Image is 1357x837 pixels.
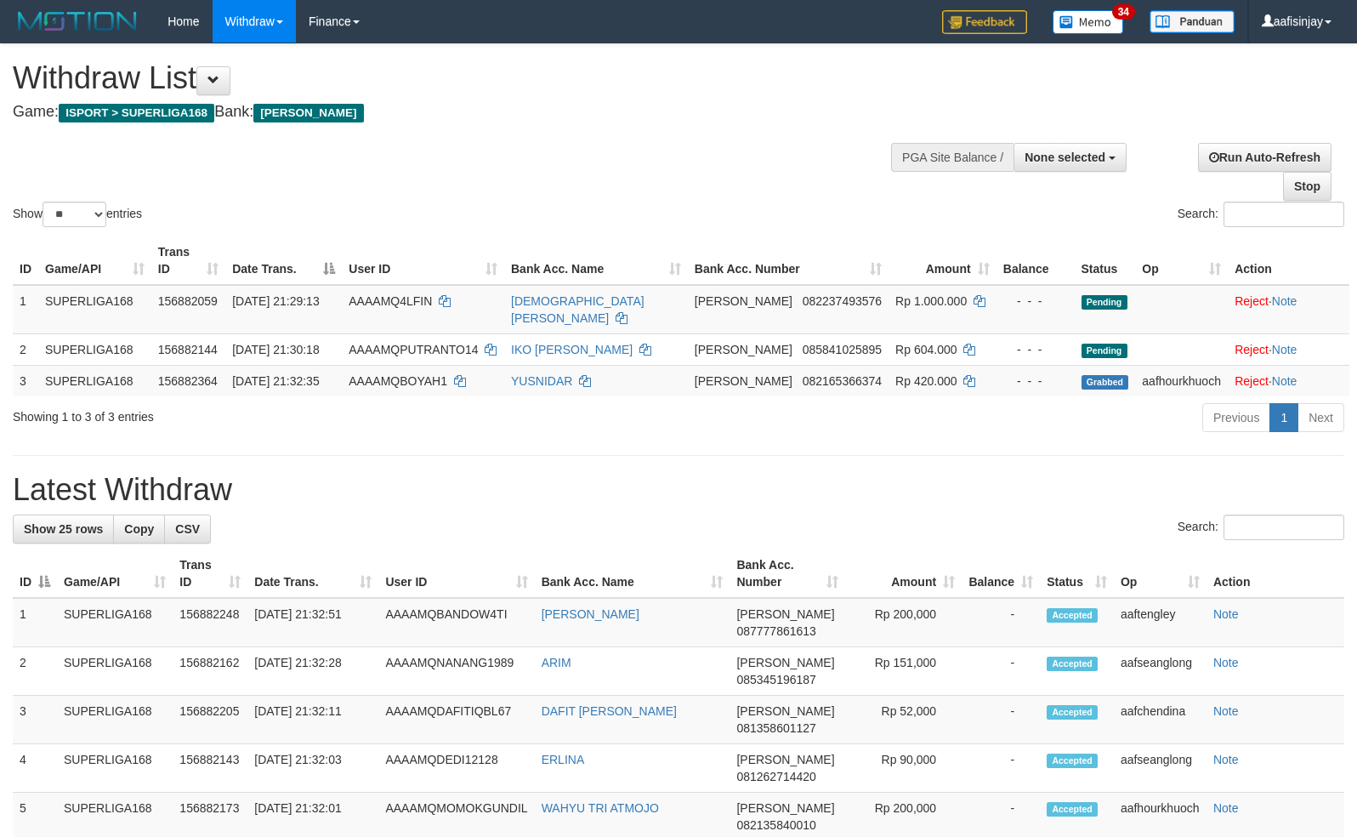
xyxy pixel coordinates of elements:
span: 34 [1112,4,1135,20]
span: 156882144 [158,343,218,356]
td: · [1228,333,1349,365]
th: Game/API: activate to sort column ascending [38,236,151,285]
th: Bank Acc. Number: activate to sort column ascending [688,236,889,285]
th: Balance: activate to sort column ascending [962,549,1040,598]
span: Copy 082237493576 to clipboard [803,294,882,308]
img: MOTION_logo.png [13,9,142,34]
a: CSV [164,515,211,544]
td: 156882205 [173,696,247,744]
h4: Game: Bank: [13,104,888,121]
span: Copy 082165366374 to clipboard [803,374,882,388]
td: aafseanglong [1114,647,1207,696]
span: Copy 081262714420 to clipboard [736,770,815,783]
a: Note [1213,801,1239,815]
span: Accepted [1047,802,1098,817]
td: Rp 200,000 [845,598,962,647]
td: 1 [13,285,38,334]
span: AAAAMQPUTRANTO14 [349,343,478,356]
span: [PERSON_NAME] [736,656,834,669]
h1: Latest Withdraw [13,473,1344,507]
td: · [1228,365,1349,396]
span: Copy 081358601127 to clipboard [736,721,815,735]
img: panduan.png [1150,10,1235,33]
td: - [962,647,1040,696]
th: Action [1207,549,1344,598]
button: None selected [1013,143,1127,172]
span: Accepted [1047,705,1098,720]
td: AAAAMQDEDI12128 [378,744,534,793]
div: - - - [1003,373,1068,390]
th: Amount: activate to sort column ascending [889,236,996,285]
img: Feedback.jpg [942,10,1027,34]
input: Search: [1224,515,1344,540]
span: Rp 604.000 [895,343,957,356]
span: [PERSON_NAME] [695,294,792,308]
td: SUPERLIGA168 [57,598,173,647]
th: Bank Acc. Name: activate to sort column ascending [535,549,730,598]
span: [DATE] 21:32:35 [232,374,319,388]
a: Reject [1235,343,1269,356]
th: Op: activate to sort column ascending [1114,549,1207,598]
a: Previous [1202,403,1270,432]
th: Status: activate to sort column ascending [1040,549,1114,598]
a: IKO [PERSON_NAME] [511,343,633,356]
td: AAAAMQDAFITIQBL67 [378,696,534,744]
td: 4 [13,744,57,793]
th: Date Trans.: activate to sort column ascending [247,549,378,598]
span: Grabbed [1082,375,1129,390]
a: Note [1272,343,1297,356]
a: Note [1272,374,1297,388]
span: AAAAMQBOYAH1 [349,374,447,388]
input: Search: [1224,202,1344,227]
a: [PERSON_NAME] [542,607,639,621]
span: Copy 087777861613 to clipboard [736,624,815,638]
span: Rp 420.000 [895,374,957,388]
a: Next [1297,403,1344,432]
span: Copy 085841025895 to clipboard [803,343,882,356]
td: [DATE] 21:32:11 [247,696,378,744]
a: Note [1213,607,1239,621]
span: [PERSON_NAME] [736,801,834,815]
a: ERLINA [542,753,585,766]
span: Copy 082135840010 to clipboard [736,818,815,832]
span: 156882364 [158,374,218,388]
a: Run Auto-Refresh [1198,143,1331,172]
td: [DATE] 21:32:03 [247,744,378,793]
th: Game/API: activate to sort column ascending [57,549,173,598]
th: Amount: activate to sort column ascending [845,549,962,598]
td: 1 [13,598,57,647]
td: 3 [13,365,38,396]
td: - [962,744,1040,793]
td: 156882143 [173,744,247,793]
a: Stop [1283,172,1331,201]
span: [PERSON_NAME] [695,374,792,388]
div: PGA Site Balance / [891,143,1013,172]
span: AAAAMQ4LFIN [349,294,432,308]
td: AAAAMQNANANG1989 [378,647,534,696]
td: Rp 52,000 [845,696,962,744]
th: Status [1075,236,1136,285]
th: Date Trans.: activate to sort column descending [225,236,342,285]
div: Showing 1 to 3 of 3 entries [13,401,553,425]
td: [DATE] 21:32:28 [247,647,378,696]
th: ID: activate to sort column descending [13,549,57,598]
th: User ID: activate to sort column ascending [342,236,504,285]
td: · [1228,285,1349,334]
td: 156882162 [173,647,247,696]
a: Note [1213,656,1239,669]
a: Reject [1235,294,1269,308]
th: Trans ID: activate to sort column ascending [173,549,247,598]
td: aafhourkhuoch [1135,365,1228,396]
span: Pending [1082,295,1127,310]
a: YUSNIDAR [511,374,572,388]
a: [DEMOGRAPHIC_DATA][PERSON_NAME] [511,294,644,325]
td: 2 [13,647,57,696]
h1: Withdraw List [13,61,888,95]
td: aaftengley [1114,598,1207,647]
td: SUPERLIGA168 [57,744,173,793]
span: [DATE] 21:29:13 [232,294,319,308]
a: WAHYU TRI ATMOJO [542,801,659,815]
th: Bank Acc. Number: activate to sort column ascending [730,549,845,598]
a: Note [1213,704,1239,718]
td: SUPERLIGA168 [57,696,173,744]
